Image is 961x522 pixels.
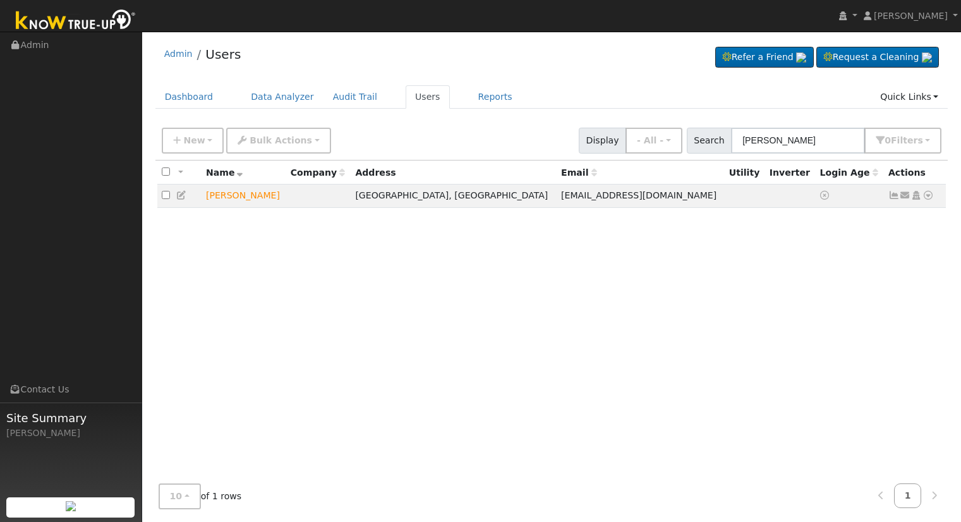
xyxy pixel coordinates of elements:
span: Days since last login [820,167,878,178]
button: - All - [626,128,682,154]
span: Bulk Actions [250,135,312,145]
span: Display [579,128,626,154]
div: Inverter [770,166,811,179]
a: Admin [164,49,193,59]
div: Address [355,166,552,179]
a: Not connected [888,190,900,200]
a: Other actions [922,189,934,202]
span: New [183,135,205,145]
span: Search [687,128,732,154]
img: retrieve [796,52,806,63]
span: [PERSON_NAME] [874,11,948,21]
span: Email [561,167,596,178]
button: 10 [159,483,201,509]
a: Users [205,47,241,62]
input: Search [731,128,865,154]
span: Filter [891,135,923,145]
span: Name [206,167,243,178]
span: of 1 rows [159,483,242,509]
a: Refer a Friend [715,47,814,68]
div: Actions [888,166,941,179]
a: 1 [894,483,922,508]
span: s [917,135,922,145]
a: Request a Cleaning [816,47,939,68]
a: Reports [469,85,522,109]
a: Data Analyzer [241,85,323,109]
a: Users [406,85,450,109]
button: Bulk Actions [226,128,330,154]
a: Audit Trail [323,85,387,109]
button: New [162,128,224,154]
span: Company name [291,167,345,178]
img: Know True-Up [9,7,142,35]
span: [EMAIL_ADDRESS][DOMAIN_NAME] [561,190,716,200]
td: [GEOGRAPHIC_DATA], [GEOGRAPHIC_DATA] [351,185,557,208]
button: 0Filters [864,128,941,154]
a: Login As [910,190,922,200]
img: retrieve [66,501,76,511]
a: No login access [820,190,831,200]
div: Utility [729,166,761,179]
div: [PERSON_NAME] [6,427,135,440]
a: spetersen82@gmail.com [900,189,911,202]
a: Dashboard [155,85,223,109]
a: Quick Links [871,85,948,109]
img: retrieve [922,52,932,63]
span: Site Summary [6,410,135,427]
a: Edit User [176,190,188,200]
span: 10 [170,491,183,501]
td: Lead [202,185,286,208]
